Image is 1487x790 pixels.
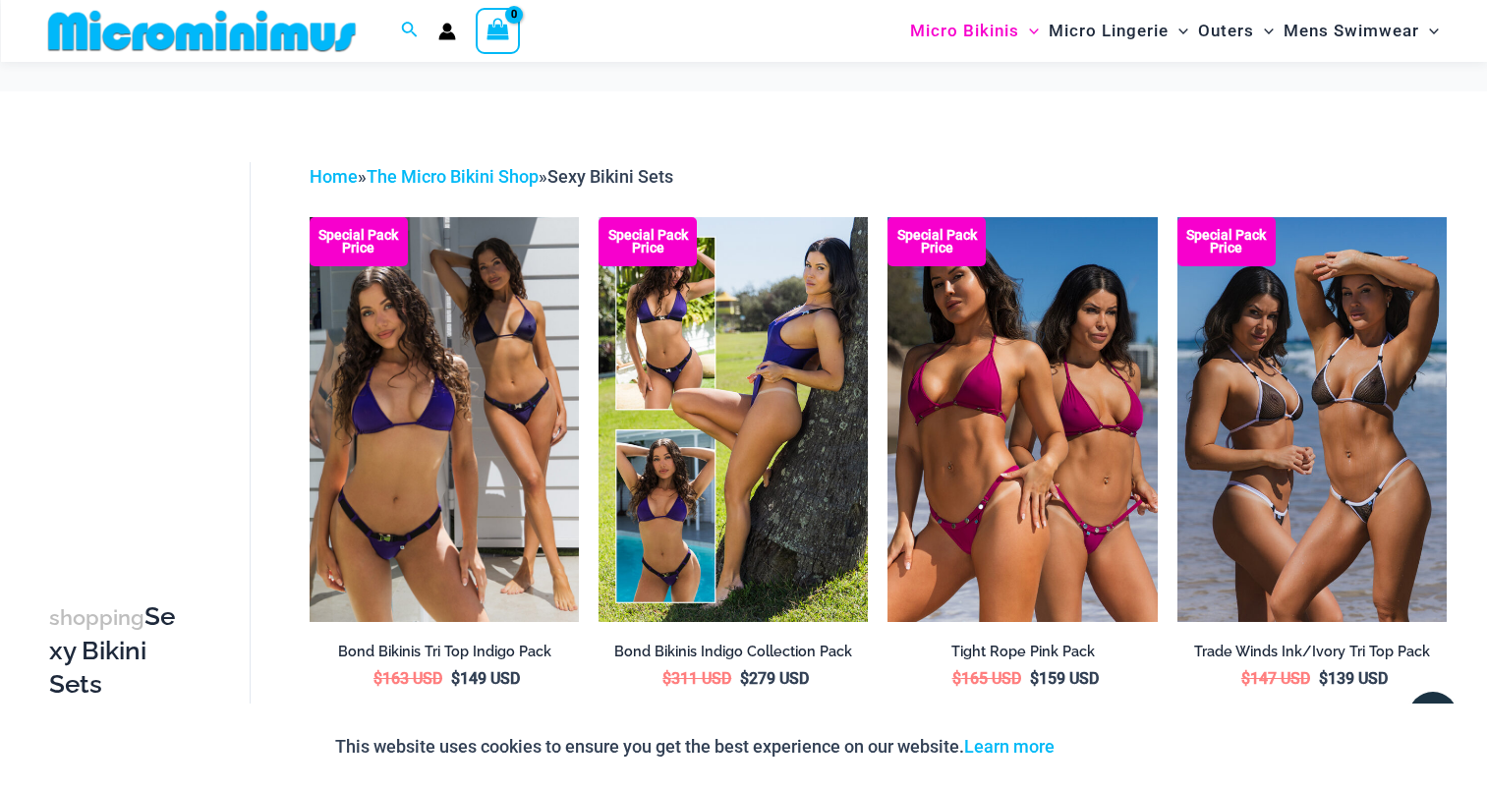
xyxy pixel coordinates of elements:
bdi: 279 USD [740,669,809,688]
img: MM SHOP LOGO FLAT [40,9,364,53]
a: Top Bum Pack Top Bum Pack bTop Bum Pack b [1177,217,1447,621]
a: Mens SwimwearMenu ToggleMenu Toggle [1279,6,1444,56]
span: » » [310,166,673,187]
span: $ [662,669,671,688]
h2: Trade Winds Ink/Ivory Tri Top Pack [1177,643,1447,661]
span: Outers [1198,6,1254,56]
span: $ [1319,669,1328,688]
span: Menu Toggle [1019,6,1039,56]
a: Search icon link [401,19,419,43]
span: Mens Swimwear [1284,6,1419,56]
a: Bond Inidgo Collection Pack (10) Bond Indigo Bikini Collection Pack Back (6)Bond Indigo Bikini Co... [599,217,868,621]
b: Special Pack Price [1177,229,1276,254]
a: Bond Bikinis Indigo Collection Pack [599,643,868,668]
h2: Tight Rope Pink Pack [887,643,1157,661]
span: Sexy Bikini Sets [547,166,673,187]
span: Menu Toggle [1419,6,1439,56]
h3: Sexy Bikini Sets [49,600,181,701]
h2: Bond Bikinis Tri Top Indigo Pack [310,643,579,661]
bdi: 311 USD [662,669,731,688]
bdi: 147 USD [1241,669,1310,688]
span: Micro Bikinis [910,6,1019,56]
a: Tight Rope Pink Pack [887,643,1157,668]
bdi: 149 USD [451,669,520,688]
a: OutersMenu ToggleMenu Toggle [1193,6,1279,56]
b: Special Pack Price [599,229,697,254]
span: $ [1030,669,1039,688]
iframe: TrustedSite Certified [49,146,226,539]
img: Bond Inidgo Collection Pack (10) [599,217,868,621]
a: Micro LingerieMenu ToggleMenu Toggle [1044,6,1193,56]
span: Menu Toggle [1169,6,1188,56]
a: Home [310,166,358,187]
span: $ [1241,669,1250,688]
span: shopping [49,605,144,630]
a: Collection Pack F Collection Pack B (3)Collection Pack B (3) [887,217,1157,621]
h2: Bond Bikinis Indigo Collection Pack [599,643,868,661]
bdi: 163 USD [373,669,442,688]
a: Account icon link [438,23,456,40]
span: $ [373,669,382,688]
bdi: 139 USD [1319,669,1388,688]
a: The Micro Bikini Shop [367,166,539,187]
a: Bond Bikinis Tri Top Indigo Pack [310,643,579,668]
span: $ [740,669,749,688]
b: Special Pack Price [310,229,408,254]
a: View Shopping Cart, empty [476,8,521,53]
span: $ [952,669,961,688]
a: Trade Winds Ink/Ivory Tri Top Pack [1177,643,1447,668]
p: This website uses cookies to ensure you get the best experience on our website. [335,732,1055,762]
b: Special Pack Price [887,229,986,254]
a: Micro BikinisMenu ToggleMenu Toggle [905,6,1044,56]
bdi: 165 USD [952,669,1021,688]
img: Top Bum Pack [1177,217,1447,621]
nav: Site Navigation [902,3,1448,59]
a: Bond Indigo Tri Top Pack (1) Bond Indigo Tri Top Pack Back (1)Bond Indigo Tri Top Pack Back (1) [310,217,579,621]
span: Micro Lingerie [1049,6,1169,56]
bdi: 159 USD [1030,669,1099,688]
span: Menu Toggle [1254,6,1274,56]
button: Accept [1069,723,1153,770]
img: Collection Pack F [887,217,1157,621]
a: Learn more [964,736,1055,757]
span: $ [451,669,460,688]
img: Bond Indigo Tri Top Pack (1) [310,217,579,621]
